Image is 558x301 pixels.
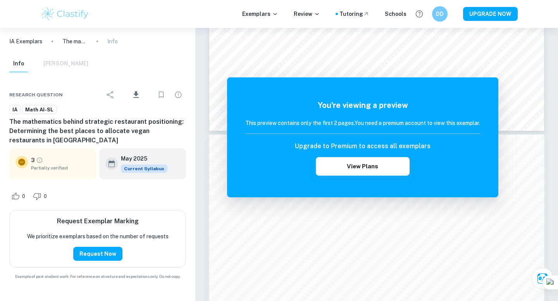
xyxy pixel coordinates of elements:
[385,10,406,18] a: Schools
[9,117,186,145] h6: The mathematics behind strategic restaurant positioning: Determining the best places to allocate ...
[170,87,186,103] div: Report issue
[103,87,118,103] div: Share
[57,217,139,226] h6: Request Exemplar Marking
[9,91,63,98] span: Research question
[532,268,553,289] button: Ask Clai
[339,10,369,18] a: Tutoring
[31,156,34,164] p: 3
[120,85,152,105] div: Download
[18,193,29,200] span: 0
[121,154,161,163] h6: May 2025
[295,142,431,151] h6: Upgrade to Premium to access all exemplars
[40,6,90,22] img: Clastify logo
[40,193,51,200] span: 0
[31,190,51,202] div: Dislike
[436,10,444,18] h6: DD
[31,164,90,171] span: Partially verified
[316,157,410,176] button: View Plans
[9,37,42,46] a: IA Exemplars
[27,232,169,241] p: We prioritize exemplars based on the number of requests
[245,119,480,127] h6: This preview contains only the first 2 pages. You need a premium account to view this exemplar.
[9,55,28,72] button: Info
[62,37,87,46] p: The mathematics behind strategic restaurant positioning: Determining the best places to allocate ...
[9,274,186,279] span: Example of past student work. For reference on structure and expectations only. Do not copy.
[153,87,169,103] div: Bookmark
[22,105,57,115] a: Math AI-SL
[432,6,448,22] button: DD
[294,10,320,18] p: Review
[242,10,278,18] p: Exemplars
[245,99,480,111] h5: You're viewing a preview
[413,7,426,21] button: Help and Feedback
[9,105,21,115] a: IA
[22,106,56,114] span: Math AI-SL
[9,190,29,202] div: Like
[121,164,167,173] div: This exemplar is based on the current syllabus. Feel free to refer to it for inspiration/ideas wh...
[73,247,122,261] button: Request Now
[121,164,167,173] span: Current Syllabus
[463,7,518,21] button: UPGRADE NOW
[36,157,43,164] a: Grade partially verified
[10,106,20,114] span: IA
[107,37,118,46] p: Info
